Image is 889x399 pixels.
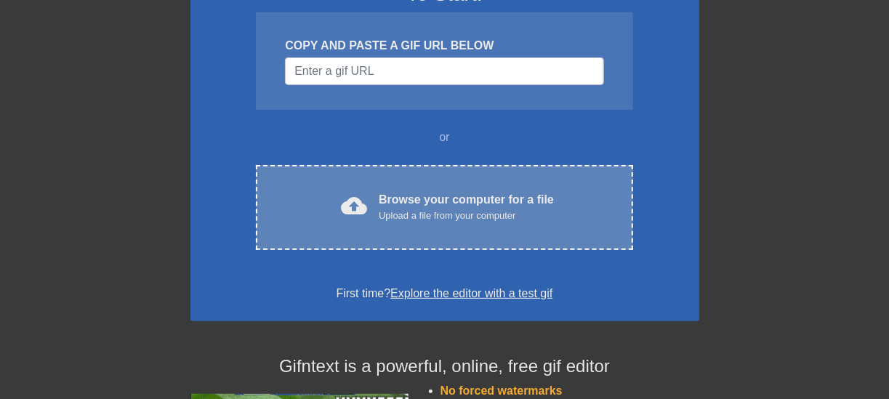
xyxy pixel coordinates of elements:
div: Browse your computer for a file [379,191,554,223]
div: First time? [209,285,680,302]
span: cloud_upload [341,193,367,219]
div: or [228,129,661,146]
a: Explore the editor with a test gif [390,287,552,299]
span: No forced watermarks [441,384,563,397]
input: Username [285,57,603,85]
div: Upload a file from your computer [379,209,554,223]
div: COPY AND PASTE A GIF URL BELOW [285,37,603,55]
h4: Gifntext is a powerful, online, free gif editor [190,356,699,377]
